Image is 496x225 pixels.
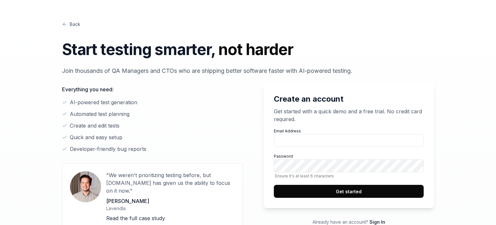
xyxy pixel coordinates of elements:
li: Quick and easy setup [62,133,243,141]
p: Everything you need: [62,85,243,93]
span: not harder [218,40,293,59]
p: Join thousands of QA Managers and CTOs who are shipping better software faster with AI-powered te... [62,66,434,75]
p: [PERSON_NAME] [106,197,235,205]
label: Password [274,153,424,178]
img: User avatar [70,171,101,202]
li: Developer-friendly bug reports [62,145,243,153]
input: Email Address [274,134,424,147]
button: Get started [274,185,424,198]
span: Ensure it's at least 6 characters [274,174,424,178]
a: Read the full case study [106,215,165,221]
p: Lavendla [106,205,235,212]
input: PasswordEnsure it's at least 6 characters [274,159,424,172]
li: Automated test planning [62,110,243,118]
li: AI-powered test generation [62,98,243,106]
h2: Create an account [274,93,424,105]
a: Sign In [369,219,385,225]
p: "We weren't prioritizing testing before, but [DOMAIN_NAME] has given us the ability to focus on i... [106,171,235,195]
label: Email Address [274,128,424,147]
p: Get started with a quick demo and a free trial. No credit card required. [274,107,424,123]
a: Back [62,21,80,28]
li: Create and edit tests [62,122,243,129]
h1: Start testing smarter, [62,38,434,61]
